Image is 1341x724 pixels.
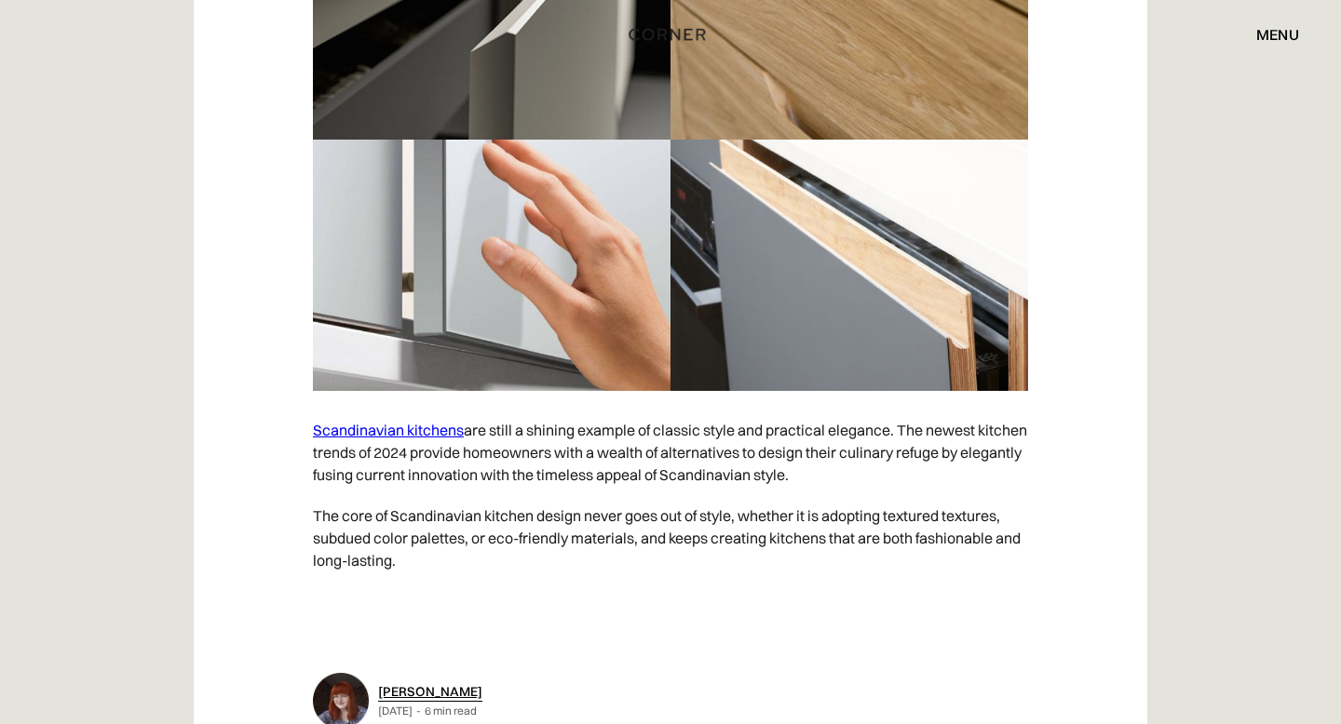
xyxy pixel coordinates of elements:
[425,704,477,718] div: 6 min read
[1256,27,1299,42] div: menu
[616,22,725,47] a: home
[1238,19,1299,50] div: menu
[313,421,464,439] a: Scandinavian kitchens
[416,704,421,718] div: -
[378,683,482,700] a: [PERSON_NAME]
[313,409,1028,495] p: are still a shining example of classic style and practical elegance. The newest kitchen trends of...
[313,581,1028,622] p: ‍
[313,495,1028,581] p: The core of Scandinavian kitchen design never goes out of style, whether it is adopting textured ...
[378,704,413,718] div: [DATE]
